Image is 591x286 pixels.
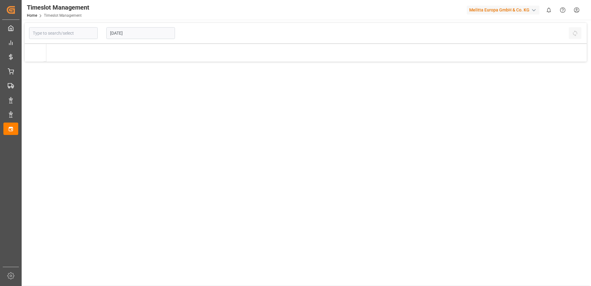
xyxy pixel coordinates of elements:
[556,3,570,17] button: Help Center
[29,27,98,39] input: Type to search/select
[27,13,37,18] a: Home
[106,27,175,39] input: DD.MM.YYYY
[542,3,556,17] button: show 0 new notifications
[467,4,542,16] button: Melitta Europa GmbH & Co. KG
[467,6,539,15] div: Melitta Europa GmbH & Co. KG
[27,3,89,12] div: Timeslot Management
